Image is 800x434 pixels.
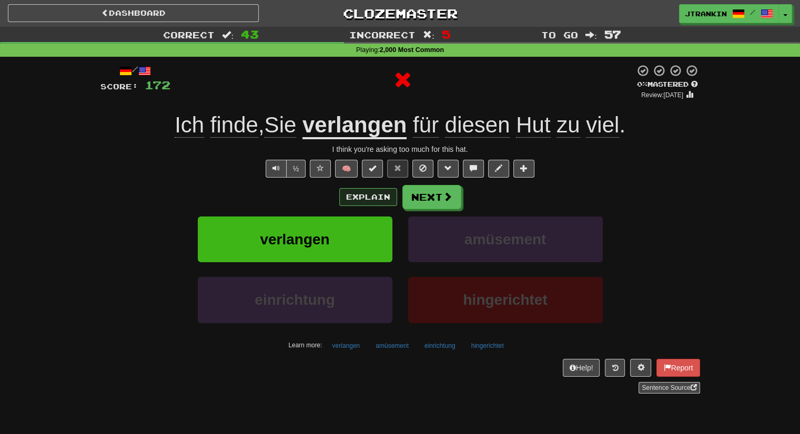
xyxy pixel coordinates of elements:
[402,185,461,209] button: Next
[145,78,170,91] span: 172
[463,160,484,178] button: Discuss sentence (alt+u)
[100,64,170,77] div: /
[408,277,603,323] button: hingerichtet
[438,160,459,178] button: Grammar (alt+g)
[679,4,779,23] a: jtrankin /
[100,144,700,154] div: I think you're asking too much for this hat.
[585,30,597,39] span: :
[275,4,525,23] a: Clozemaster
[465,338,510,354] button: hingerichtet
[370,338,414,354] button: amüsement
[175,112,204,138] span: Ich
[387,160,408,178] button: Reset to 0% Mastered (alt+r)
[412,160,433,178] button: Ignore sentence (alt+i)
[563,359,600,377] button: Help!
[750,8,755,16] span: /
[362,160,383,178] button: Set this sentence to 100% Mastered (alt+m)
[685,9,727,18] span: jtrankin
[335,160,358,178] button: 🧠
[413,112,439,138] span: für
[198,277,392,323] button: einrichtung
[464,231,546,247] span: amüsement
[8,4,259,22] a: Dashboard
[339,188,397,206] button: Explain
[310,160,331,178] button: Favorite sentence (alt+f)
[163,29,215,40] span: Correct
[586,112,619,138] span: viel
[656,359,700,377] button: Report
[513,160,534,178] button: Add to collection (alt+a)
[222,30,234,39] span: :
[288,342,322,349] small: Learn more:
[419,338,461,354] button: einrichtung
[641,91,683,99] small: Review: [DATE]
[100,82,138,91] span: Score:
[326,338,366,354] button: verlangen
[175,112,302,138] span: ,
[349,29,416,40] span: Incorrect
[255,292,335,308] span: einrichtung
[605,359,625,377] button: Round history (alt+y)
[266,160,287,178] button: Play sentence audio (ctl+space)
[241,28,259,40] span: 43
[445,112,510,138] span: diesen
[408,216,603,262] button: amüsement
[541,29,578,40] span: To go
[488,160,509,178] button: Edit sentence (alt+d)
[604,28,621,40] span: 57
[463,292,547,308] span: hingerichtet
[639,382,700,394] a: Sentence Source
[264,160,306,178] div: Text-to-speech controls
[302,112,407,139] u: verlangen
[637,80,647,88] span: 0 %
[380,46,444,54] strong: 2,000 Most Common
[556,112,580,138] span: zu
[407,112,625,138] span: .
[516,112,550,138] span: Hut
[198,216,392,262] button: verlangen
[423,30,434,39] span: :
[442,28,451,40] span: 5
[265,112,297,138] span: Sie
[210,112,258,138] span: finde
[286,160,306,178] button: ½
[260,231,329,247] span: verlangen
[635,80,700,89] div: Mastered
